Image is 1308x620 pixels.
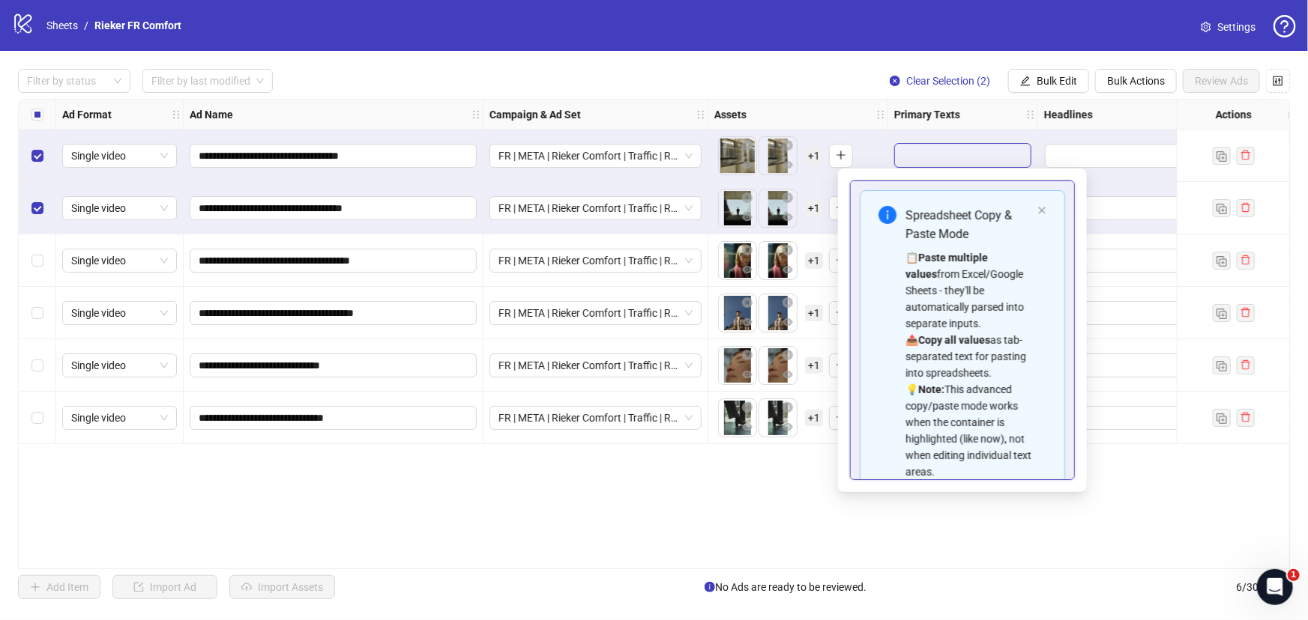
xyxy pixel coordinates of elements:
div: Select row 2 [19,182,56,234]
button: Import Ad [112,575,217,599]
span: plus [836,412,846,422]
button: Preview [738,156,756,174]
button: Add [829,301,853,325]
span: eye [783,422,793,432]
strong: Primary Texts [894,106,960,123]
img: Asset 2 [759,294,797,332]
button: Preview [779,366,797,384]
button: Bulk Actions [1095,69,1177,93]
button: Delete [779,189,797,207]
span: eye [742,159,753,170]
button: Preview [779,314,797,332]
button: Import Assets [229,575,335,599]
span: eye [783,212,793,222]
div: Edit values [894,143,1031,168]
button: Configure table settings [1266,69,1290,93]
span: FR | META | Rieker Comfort | Traffic | Retargeting Damen | Inspirationsthemen [498,354,693,377]
button: Duplicate [1213,252,1231,270]
span: close-circle [742,402,753,413]
button: Duplicate [1213,199,1231,217]
span: close-circle [742,192,753,203]
span: close-circle [783,402,793,413]
strong: Ad Format [62,106,112,123]
span: + 1 [805,148,823,164]
div: Resize Ad Format column [179,100,183,129]
div: Edit values [1044,405,1256,431]
span: eye [742,264,753,275]
button: Add Item [18,575,100,599]
span: close-circle [890,76,900,86]
span: Single video [71,354,168,377]
div: Asset 2 [759,242,797,279]
button: Delete [779,294,797,312]
div: Resize Assets column [884,100,887,129]
span: close-circle [783,350,793,360]
img: Asset 1 [719,399,756,437]
span: control [1273,76,1283,86]
div: Asset 2 [759,347,797,384]
div: Select row 6 [19,392,56,444]
span: holder [481,109,492,120]
span: + 1 [805,200,823,216]
button: Bulk Edit [1008,69,1089,93]
span: + 1 [805,305,823,321]
div: Edit values [1044,300,1256,326]
button: Preview [738,419,756,437]
span: setting [1201,22,1211,32]
span: Single video [71,249,168,272]
span: holder [471,109,481,120]
span: holder [696,109,706,120]
div: Select all rows [19,100,56,130]
strong: Actions [1216,106,1252,123]
button: Delete [738,189,756,207]
button: Add [829,353,853,377]
img: Asset 1 [719,242,756,279]
div: Edit values [1044,143,1256,168]
span: eye [783,159,793,170]
span: FR | META | Rieker Comfort | Traffic | Retargeting Herren | Inspirationsthemen [498,302,693,324]
strong: Assets [714,106,747,123]
span: close-circle [783,297,793,308]
button: Delete [779,242,797,260]
span: close-circle [783,192,793,203]
div: Edit values [1044,248,1256,273]
strong: Campaign & Ad Set [489,106,581,123]
span: 6 / 300 items [1236,579,1290,595]
span: eye [742,422,753,432]
button: Duplicate [1213,409,1231,427]
span: holder [875,109,886,120]
span: Bulk Edit [1037,75,1077,87]
button: Duplicate [1213,147,1231,165]
a: Rieker FR Comfort [91,17,184,34]
button: Add [829,196,853,220]
span: Clear Selection (2) [906,75,990,87]
span: 1 [1288,569,1300,581]
button: Review Ads [1183,69,1260,93]
div: Select row 5 [19,339,56,392]
div: Spreadsheet Copy & Paste Mode [905,206,1031,243]
button: Delete [738,399,756,417]
span: FR | META | Rieker Comfort | Traffic | Retargeting Damen | Inspirationsthemen [498,249,693,272]
span: question-circle [1274,15,1296,37]
span: + 1 [805,252,823,269]
img: Asset 1 [719,294,756,332]
button: Preview [738,366,756,384]
button: Preview [779,156,797,174]
button: Duplicate [1213,304,1231,322]
button: Delete [738,242,756,260]
div: Select row 4 [19,287,56,339]
span: eye [742,212,753,222]
button: Delete [779,347,797,365]
button: close [1037,206,1046,216]
button: Delete [738,137,756,155]
div: Asset 1 [719,189,756,227]
img: Asset 2 [759,137,797,174]
span: close-circle [742,245,753,255]
div: Asset 1 [719,347,756,384]
span: close-circle [742,350,753,360]
div: Multi-text input container - paste or copy values [850,180,1075,480]
div: Resize Campaign & Ad Set column [704,100,708,129]
span: holder [886,109,896,120]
